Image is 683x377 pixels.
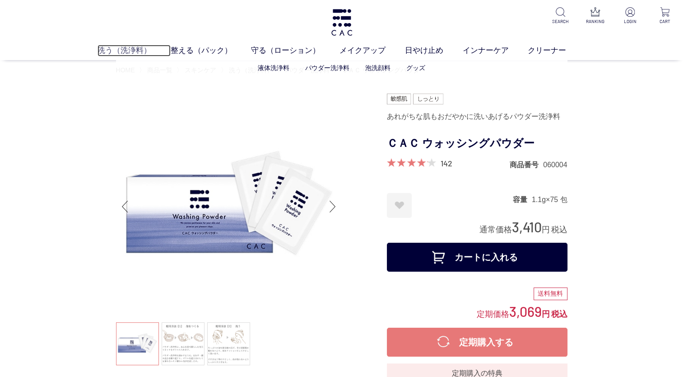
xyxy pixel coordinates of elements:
a: CART [654,7,676,25]
button: 定期購入する [387,328,567,357]
div: Previous slide [116,188,134,225]
span: 通常価格 [479,225,512,234]
span: 円 [542,225,550,234]
a: SEARCH [549,7,571,25]
img: 敏感肌 [387,94,411,104]
button: カートに入れる [387,243,567,272]
a: クリーナー [528,45,585,57]
a: 守る（ローション） [251,45,339,57]
span: 3,069 [509,303,542,320]
dd: 1.1g×75 包 [532,195,567,204]
dd: 060004 [543,160,567,170]
img: logo [330,9,353,36]
span: 税込 [551,225,567,234]
p: RANKING [584,18,606,25]
a: 泡洗顔料 [365,64,390,71]
a: 142 [441,158,452,168]
a: LOGIN [619,7,641,25]
a: 液体洗浄料 [258,64,289,71]
div: 送料無料 [534,287,567,300]
a: 洗う（洗浄料） [98,45,171,57]
img: しっとり [413,94,443,104]
p: CART [654,18,676,25]
div: あれがちな肌もおだやかに洗いあげるパウダー洗浄料 [387,109,567,124]
a: お気に入りに登録する [387,193,412,218]
span: 税込 [551,310,567,319]
h1: ＣＡＣ ウォッシングパウダー [387,133,567,154]
a: 日やけ止め [405,45,463,57]
dt: 容量 [513,195,532,204]
a: インナーケア [463,45,528,57]
a: パウダー洗浄料 [305,64,349,71]
a: メイクアップ [339,45,405,57]
img: ＣＡＣ ウォッシングパウダー [116,94,342,320]
p: SEARCH [549,18,571,25]
dt: 商品番号 [510,160,543,170]
a: グッズ [406,64,425,71]
div: Next slide [324,188,342,225]
a: RANKING [584,7,606,25]
a: 整える（パック） [171,45,251,57]
span: 3,410 [512,218,542,235]
span: 円 [542,310,550,319]
p: LOGIN [619,18,641,25]
span: 定期価格 [477,309,509,319]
